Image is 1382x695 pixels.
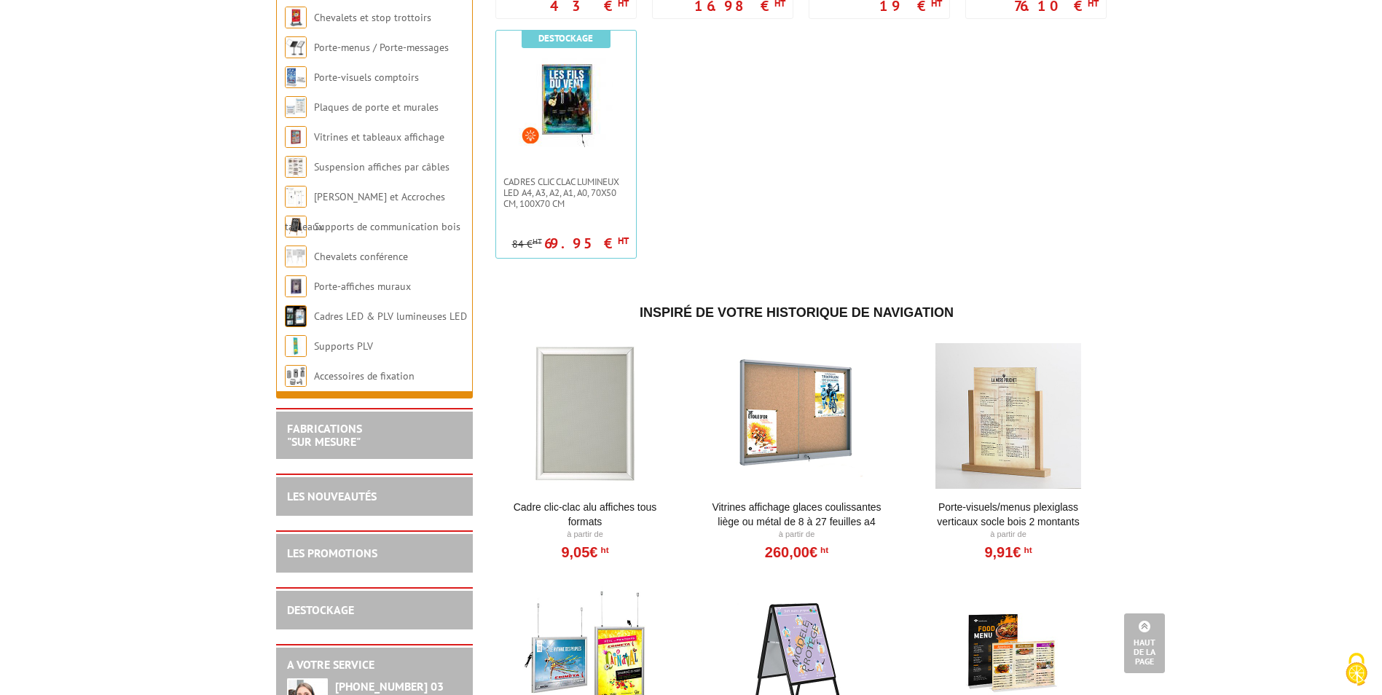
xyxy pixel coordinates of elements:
[285,126,307,148] img: Vitrines et tableaux affichage
[533,236,542,246] sup: HT
[314,160,449,173] a: Suspension affiches par câbles
[287,546,377,560] a: LES PROMOTIONS
[314,280,411,293] a: Porte-affiches muraux
[285,156,307,178] img: Suspension affiches par câbles
[1338,651,1375,688] img: Cookies (fenêtre modale)
[285,66,307,88] img: Porte-visuels comptoirs
[285,96,307,118] img: Plaques de porte et murales
[519,52,613,147] img: Cadres Clic Clac lumineux LED A4, A3, A2, A1, A0, 70x50 cm, 100x70 cm
[1021,545,1032,555] sup: HT
[503,176,629,209] span: Cadres Clic Clac lumineux LED A4, A3, A2, A1, A0, 70x50 cm, 100x70 cm
[879,1,942,10] p: 19 €
[984,548,1032,557] a: 9,91€HT
[285,36,307,58] img: Porte-menus / Porte-messages
[765,548,828,557] a: 260,00€HT
[285,365,307,387] img: Accessoires de fixation
[707,500,887,529] a: Vitrines affichage glaces coulissantes liège ou métal de 8 à 27 feuilles A4
[919,529,1099,541] p: À partir de
[287,659,462,672] h2: A votre service
[314,71,419,84] a: Porte-visuels comptoirs
[314,11,431,24] a: Chevalets et stop trottoirs
[694,1,785,10] p: 16.98 €
[314,310,467,323] a: Cadres LED & PLV lumineuses LED
[919,500,1099,529] a: Porte-Visuels/Menus Plexiglass Verticaux Socle Bois 2 Montants
[512,239,542,250] p: 84 €
[640,305,954,320] span: Inspiré de votre historique de navigation
[335,679,444,694] strong: [PHONE_NUMBER] 03
[550,1,629,10] p: 43 €
[495,529,675,541] p: À partir de
[618,235,629,247] sup: HT
[1124,613,1165,673] a: Haut de la page
[285,335,307,357] img: Supports PLV
[287,489,377,503] a: LES NOUVEAUTÉS
[285,246,307,267] img: Chevalets conférence
[314,41,449,54] a: Porte-menus / Porte-messages
[314,101,439,114] a: Plaques de porte et murales
[285,275,307,297] img: Porte-affiches muraux
[287,421,362,449] a: FABRICATIONS"Sur Mesure"
[561,548,608,557] a: 9,05€HT
[314,220,460,233] a: Supports de communication bois
[285,190,445,233] a: [PERSON_NAME] et Accroches tableaux
[597,545,608,555] sup: HT
[314,130,444,144] a: Vitrines et tableaux affichage
[495,500,675,529] a: Cadre Clic-Clac Alu affiches tous formats
[287,602,354,617] a: DESTOCKAGE
[1014,1,1099,10] p: 76.10 €
[538,32,593,44] b: Destockage
[817,545,828,555] sup: HT
[314,250,408,263] a: Chevalets conférence
[314,339,373,353] a: Supports PLV
[1331,645,1382,695] button: Cookies (fenêtre modale)
[285,186,307,208] img: Cimaises et Accroches tableaux
[285,7,307,28] img: Chevalets et stop trottoirs
[544,239,629,248] p: 69.95 €
[285,305,307,327] img: Cadres LED & PLV lumineuses LED
[496,176,636,209] a: Cadres Clic Clac lumineux LED A4, A3, A2, A1, A0, 70x50 cm, 100x70 cm
[314,369,415,382] a: Accessoires de fixation
[707,529,887,541] p: À partir de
